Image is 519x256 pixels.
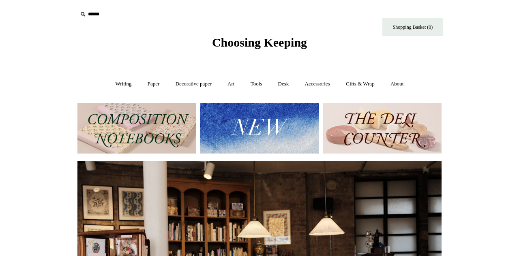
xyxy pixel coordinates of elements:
a: Gifts & Wrap [339,73,382,95]
a: Choosing Keeping [212,42,307,48]
a: Writing [108,73,139,95]
img: New.jpg__PID:f73bdf93-380a-4a35-bcfe-7823039498e1 [200,103,319,154]
a: About [383,73,411,95]
span: Choosing Keeping [212,36,307,49]
a: Decorative paper [168,73,219,95]
a: Art [220,73,242,95]
a: Tools [243,73,270,95]
img: The Deli Counter [323,103,442,154]
a: Paper [140,73,167,95]
img: 202302 Composition ledgers.jpg__PID:69722ee6-fa44-49dd-a067-31375e5d54ec [77,103,196,154]
a: Shopping Basket (0) [382,18,443,36]
a: Accessories [298,73,337,95]
a: Desk [271,73,296,95]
